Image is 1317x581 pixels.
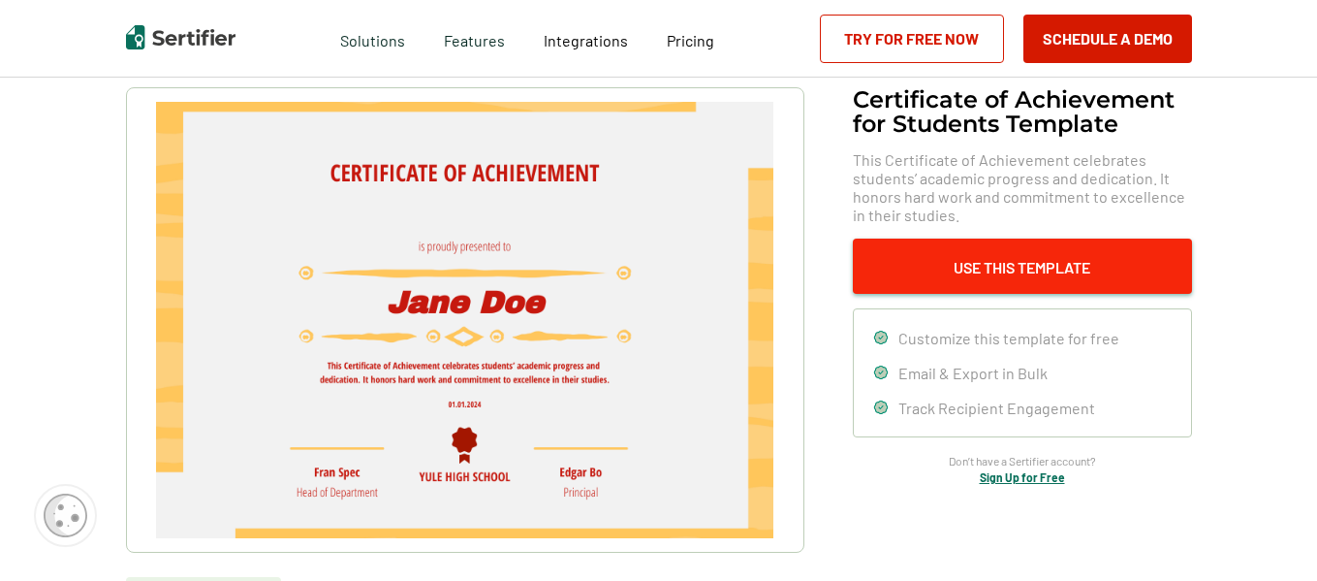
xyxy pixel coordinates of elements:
[44,494,87,537] img: Cookie Popup Icon
[544,26,628,50] a: Integrations
[1220,488,1317,581] iframe: Chat Widget
[544,31,628,49] span: Integrations
[126,25,235,49] img: Sertifier | Digital Credentialing Platform
[853,150,1192,224] span: This Certificate of Achievement celebrates students’ academic progress and dedication. It honors ...
[156,102,772,538] img: Certificate of Achievement for Students Template
[444,26,505,50] span: Features
[980,470,1065,484] a: Sign Up for Free
[898,364,1048,382] span: Email & Export in Bulk
[667,26,714,50] a: Pricing
[949,452,1096,470] span: Don’t have a Sertifier account?
[853,87,1192,136] h1: Certificate of Achievement for Students Template
[1023,15,1192,63] button: Schedule a Demo
[853,239,1192,294] button: Use This Template
[820,15,1004,63] a: Try for Free Now
[340,26,405,50] span: Solutions
[898,399,1095,417] span: Track Recipient Engagement
[667,31,714,49] span: Pricing
[898,329,1119,347] span: Customize this template for free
